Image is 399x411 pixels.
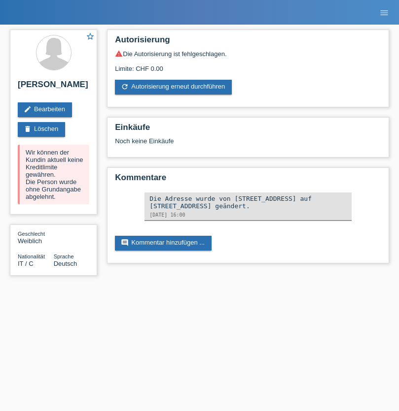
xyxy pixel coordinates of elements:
[115,137,381,152] div: Noch keine Einkäufe
[379,8,389,18] i: menu
[374,9,394,15] a: menu
[86,32,95,41] i: star_border
[18,230,54,245] div: Weiblich
[115,173,381,188] h2: Kommentare
[115,80,232,95] a: refreshAutorisierung erneut durchführen
[115,236,212,251] a: commentKommentar hinzufügen ...
[115,123,381,137] h2: Einkäufe
[115,58,381,72] div: Limite: CHF 0.00
[18,80,89,95] h2: [PERSON_NAME]
[18,122,65,137] a: deleteLöschen
[24,125,32,133] i: delete
[86,32,95,42] a: star_border
[18,231,45,237] span: Geschlecht
[18,145,89,204] div: Wir können der Kundin aktuell keine Kreditlimite gewähren. Die Person wurde ohne Grundangabe abge...
[115,50,123,58] i: warning
[18,253,45,259] span: Nationalität
[121,83,129,91] i: refresh
[115,50,381,58] div: Die Autorisierung ist fehlgeschlagen.
[54,253,74,259] span: Sprache
[149,195,347,210] div: Die Adresse wurde von [STREET_ADDRESS] auf [STREET_ADDRESS] geändert.
[149,212,347,218] div: [DATE] 16:00
[121,239,129,247] i: comment
[24,105,32,113] i: edit
[18,102,72,117] a: editBearbeiten
[18,260,34,267] span: Italien / C / 20.10.2021
[54,260,77,267] span: Deutsch
[115,35,381,50] h2: Autorisierung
